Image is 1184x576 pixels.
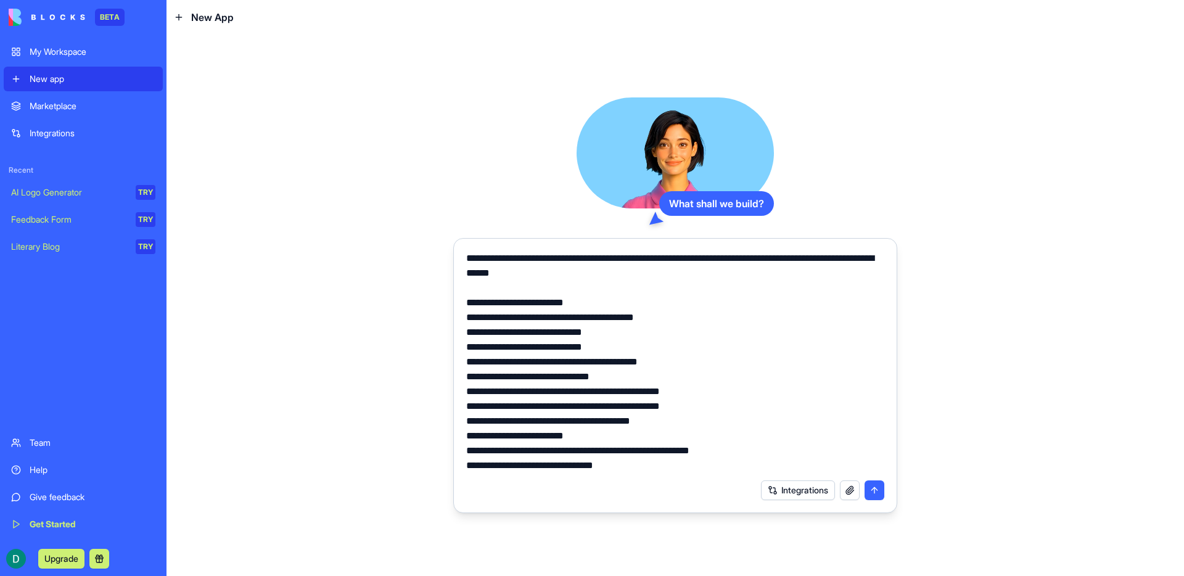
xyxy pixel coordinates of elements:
a: AI Logo GeneratorTRY [4,180,163,205]
div: Give feedback [30,491,155,503]
img: ACg8ocLOXQ7lupjzvKsdczMEQFxSx6C6CoevETHTVymvBmqXdLDXuw=s96-c [6,549,26,569]
div: TRY [136,239,155,254]
div: My Workspace [30,46,155,58]
div: Get Started [30,518,155,530]
div: AI Logo Generator [11,186,127,199]
a: Marketplace [4,94,163,118]
a: Give feedback [4,485,163,509]
div: Marketplace [30,100,155,112]
div: Integrations [30,127,155,139]
div: Feedback Form [11,213,127,226]
div: TRY [136,212,155,227]
a: Integrations [4,121,163,146]
span: New App [191,10,234,25]
a: Get Started [4,512,163,537]
a: Team [4,430,163,455]
a: Feedback FormTRY [4,207,163,232]
div: Help [30,464,155,476]
div: What shall we build? [659,191,774,216]
div: New app [30,73,155,85]
div: Team [30,437,155,449]
div: BETA [95,9,125,26]
div: Literary Blog [11,241,127,253]
a: BETA [9,9,125,26]
button: Integrations [761,480,835,500]
a: New app [4,67,163,91]
span: Recent [4,165,163,175]
img: logo [9,9,85,26]
button: Upgrade [38,549,84,569]
a: Literary BlogTRY [4,234,163,259]
a: Help [4,458,163,482]
a: My Workspace [4,39,163,64]
div: TRY [136,185,155,200]
a: Upgrade [38,552,84,564]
